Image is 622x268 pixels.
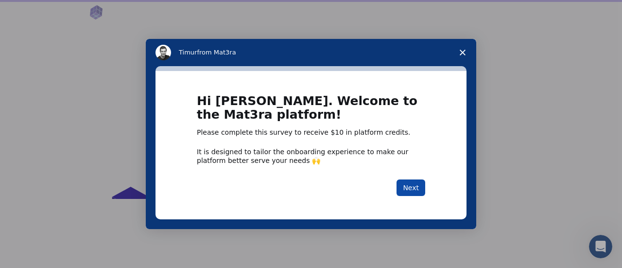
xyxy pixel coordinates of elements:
span: from Mat3ra [197,49,236,56]
span: Close survey [449,39,476,66]
button: Next [397,179,425,196]
img: Profile image for Timur [155,45,171,60]
div: Please complete this survey to receive $10 in platform credits. [197,128,425,138]
h1: Hi [PERSON_NAME]. Welcome to the Mat3ra platform! [197,94,425,128]
div: It is designed to tailor the onboarding experience to make our platform better serve your needs 🙌 [197,147,425,165]
span: Timur [179,49,197,56]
